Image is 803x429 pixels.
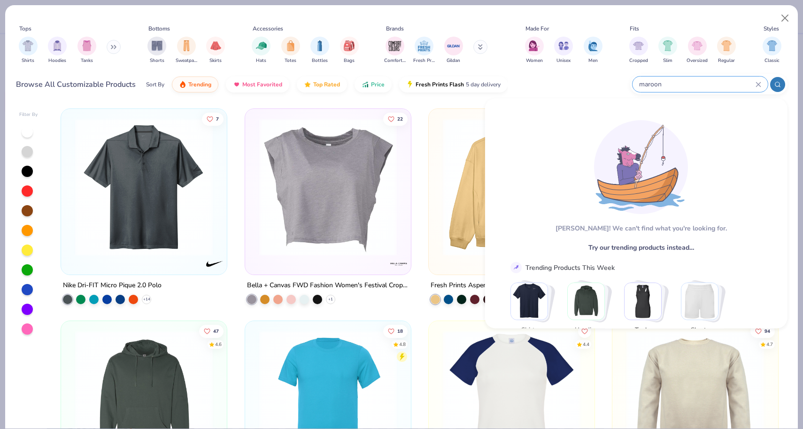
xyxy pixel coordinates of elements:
div: 4.4 [583,341,589,348]
img: Hats Image [256,40,267,51]
button: Like [199,325,224,338]
img: Tanks [625,283,661,320]
div: filter for Oversized [687,37,708,64]
span: Men [588,57,598,64]
div: Trending Products This Week [525,262,615,272]
span: 22 [397,116,402,121]
div: Fresh Prints Aspen Heavyweight Quarter-Zip [431,280,564,291]
button: filter button [176,37,197,64]
span: Women [526,57,543,64]
div: 4.8 [399,341,405,348]
button: Like [383,325,407,338]
div: Tops [19,24,31,33]
button: filter button [384,37,406,64]
span: Bottles [312,57,328,64]
img: Loading... [594,120,688,214]
button: Stack Card Button Shorts [681,283,724,338]
span: Bags [344,57,355,64]
button: Top Rated [297,77,347,92]
img: Slim Image [663,40,673,51]
div: Bottoms [148,24,170,33]
div: 4.6 [215,341,222,348]
button: filter button [340,37,359,64]
span: 7 [216,116,219,121]
img: Classic Image [767,40,778,51]
div: filter for Men [584,37,602,64]
div: filter for Bags [340,37,359,64]
span: 47 [213,329,219,334]
button: filter button [444,37,463,64]
div: filter for Slim [658,37,677,64]
span: 94 [764,329,770,334]
button: Trending [172,77,218,92]
span: Slim [663,57,672,64]
div: Nike Dri-FIT Micro Pique 2.0 Polo [63,280,162,291]
span: Hats [256,57,266,64]
button: Most Favorited [226,77,289,92]
div: filter for Tanks [77,37,96,64]
button: filter button [717,37,736,64]
div: 4.7 [766,341,773,348]
button: Fresh Prints Flash5 day delivery [399,77,508,92]
img: Tanks Image [82,40,92,51]
button: filter button [629,37,648,64]
button: filter button [687,37,708,64]
button: filter button [77,37,96,64]
span: Gildan [447,57,460,64]
div: filter for Gildan [444,37,463,64]
img: Bella + Canvas logo [389,254,408,273]
button: Like [578,325,591,338]
div: filter for Classic [763,37,781,64]
button: filter button [252,37,270,64]
img: Hoodies [568,283,604,320]
button: filter button [48,37,67,64]
button: Stack Card Button Hoodies [567,283,610,338]
button: filter button [658,37,677,64]
span: Oversized [687,57,708,64]
span: 5 day delivery [466,79,501,90]
img: Men Image [588,40,598,51]
div: filter for Hats [252,37,270,64]
img: Fresh Prints Image [417,39,431,53]
input: Try "T-Shirt" [638,79,756,90]
span: Shirts [514,325,544,335]
img: most_fav.gif [233,81,240,88]
div: Styles [764,24,779,33]
span: Shirts [22,57,34,64]
button: filter button [19,37,38,64]
img: Nike logo [206,254,224,273]
img: Unisex Image [558,40,569,51]
span: Skirts [209,57,222,64]
div: filter for Hoodies [48,37,67,64]
span: Totes [285,57,296,64]
div: filter for Women [525,37,544,64]
span: Fresh Prints [413,57,435,64]
img: TopRated.gif [304,81,311,88]
span: Unisex [556,57,571,64]
span: Sweatpants [176,57,197,64]
img: 21fda654-1eb2-4c2c-b188-be26a870e180 [70,118,217,256]
span: Most Favorited [242,81,282,88]
img: a5fef0f3-26ac-4d1f-8e04-62fc7b7c0c3a [438,118,585,256]
div: filter for Fresh Prints [413,37,435,64]
span: Shorts [684,325,715,335]
button: Like [202,112,224,125]
img: Skirts Image [210,40,221,51]
div: Fits [630,24,639,33]
span: Classic [764,57,780,64]
div: filter for Shirts [19,37,38,64]
div: filter for Comfort Colors [384,37,406,64]
div: filter for Skirts [206,37,225,64]
button: Like [750,325,775,338]
img: Oversized Image [692,40,703,51]
img: Shirts [511,283,548,320]
button: Stack Card Button Tanks [624,283,667,338]
span: Trending [188,81,211,88]
div: Sort By [146,80,164,89]
span: Try our trending products instead… [588,243,694,253]
div: filter for Bottles [310,37,329,64]
div: filter for Totes [281,37,300,64]
img: trend_line.gif [512,263,520,272]
div: filter for Unisex [554,37,573,64]
span: Tanks [627,325,658,335]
